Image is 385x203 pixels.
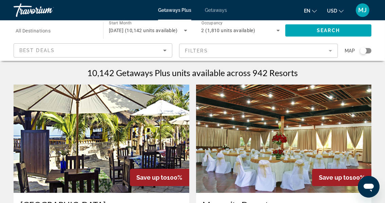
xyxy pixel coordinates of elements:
span: [DATE] (10,142 units available) [109,28,178,33]
h1: 10,142 Getaways Plus units available across 942 Resorts [87,68,298,78]
iframe: Button to launch messaging window [358,176,380,198]
span: All Destinations [16,28,51,33]
span: 2 (1,810 units available) [201,28,255,33]
span: Search [317,28,340,33]
span: Occupancy [201,21,223,26]
span: Save up to [137,174,167,181]
span: Map [345,46,355,55]
span: Start Month [109,21,132,26]
img: 4391O01X.jpg [196,85,372,193]
button: Change currency [327,6,344,16]
span: Save up to [319,174,349,181]
a: Getaways [205,7,227,13]
span: MJ [359,7,367,14]
mat-select: Sort by [19,46,167,54]
button: User Menu [354,3,371,17]
button: Change language [304,6,317,16]
span: Best Deals [19,48,55,53]
button: Filter [179,43,338,58]
button: Search [285,24,371,37]
a: Travorium [14,1,81,19]
div: 100% [130,169,189,186]
a: Getaways Plus [158,7,191,13]
span: en [304,8,310,14]
div: 100% [312,169,371,186]
span: USD [327,8,337,14]
img: 7647O01X.jpg [14,85,189,193]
